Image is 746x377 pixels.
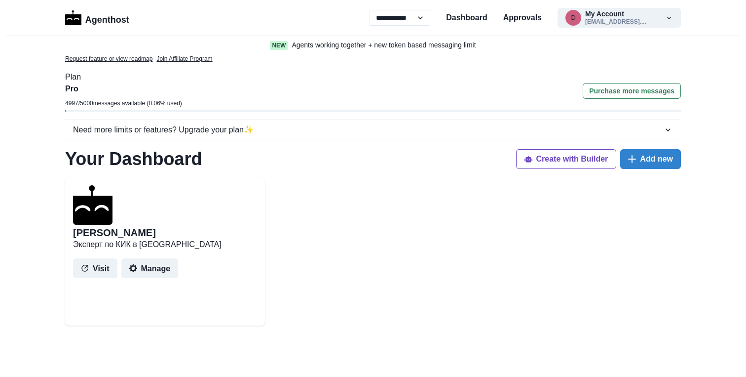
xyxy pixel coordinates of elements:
button: Create with Builder [516,149,617,169]
p: 4997 / 5000 messages available ( 0.06 % used) [65,99,182,108]
p: Plan [65,71,681,83]
button: dmitryturk2@gmail.comMy Account[EMAIL_ADDRESS].... [558,8,681,28]
button: Need more limits or features? Upgrade your plan✨ [65,120,681,140]
button: Visit [73,258,117,278]
p: Эксперт по КИК в [GEOGRAPHIC_DATA] [73,239,257,251]
a: Approvals [503,12,542,24]
p: Pro [65,83,182,95]
a: LogoAgenthost [65,9,129,27]
h1: Your Dashboard [65,148,202,169]
a: Request feature or view roadmap [65,54,152,63]
img: Logo [65,10,81,25]
button: Add new [620,149,681,169]
h2: [PERSON_NAME] [73,227,156,239]
p: Agenthost [85,9,129,27]
p: Agents working together + new token based messaging limit [292,40,476,50]
a: NewAgents working together + new token based messaging limit [249,40,497,50]
div: Need more limits or features? Upgrade your plan ✨ [73,124,663,136]
a: Purchase more messages [583,83,681,110]
a: Dashboard [446,12,487,24]
button: Manage [121,258,179,278]
button: Purchase more messages [583,83,681,99]
a: Join Affiliate Program [156,54,212,63]
img: agenthostmascotdark.ico [73,185,112,225]
span: New [270,41,288,50]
